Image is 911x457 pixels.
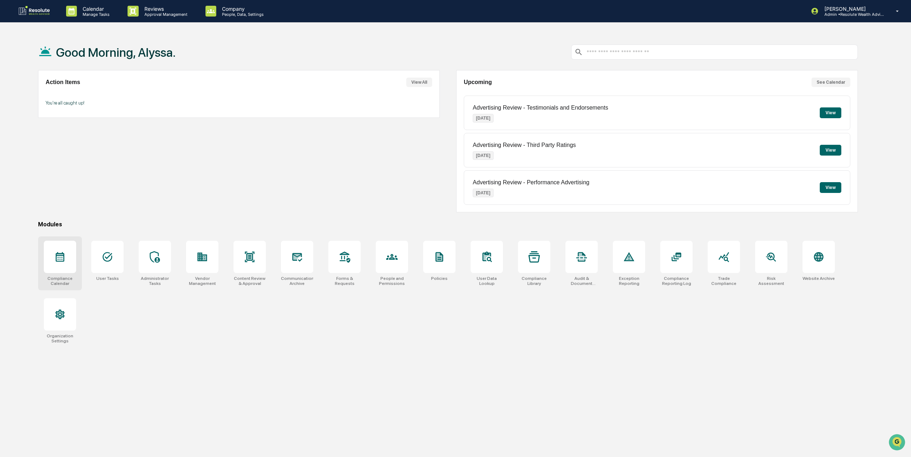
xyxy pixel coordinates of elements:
[139,12,191,17] p: Approval Management
[122,57,131,66] button: Start new chat
[820,182,841,193] button: View
[44,276,76,286] div: Compliance Calendar
[406,78,432,87] button: View All
[820,145,841,156] button: View
[473,114,494,123] p: [DATE]
[473,105,608,111] p: Advertising Review - Testimonials and Endorsements
[186,276,218,286] div: Vendor Management
[233,276,266,286] div: Content Review & Approval
[473,151,494,160] p: [DATE]
[77,12,113,17] p: Manage Tasks
[38,221,858,228] div: Modules
[216,12,267,17] p: People, Data, Settings
[613,276,645,286] div: Exception Reporting
[473,142,576,148] p: Advertising Review - Third Party Ratings
[565,276,598,286] div: Audit & Document Logs
[660,276,693,286] div: Compliance Reporting Log
[139,6,191,12] p: Reviews
[46,100,432,106] p: You're all caught up!
[328,276,361,286] div: Forms & Requests
[518,276,550,286] div: Compliance Library
[755,276,787,286] div: Risk Assessment
[708,276,740,286] div: Trade Compliance
[46,79,80,86] h2: Action Items
[819,6,885,12] p: [PERSON_NAME]
[464,79,492,86] h2: Upcoming
[7,55,20,68] img: 1746055101610-c473b297-6a78-478c-a979-82029cc54cd1
[7,105,13,111] div: 🔎
[888,433,907,453] iframe: Open customer support
[803,276,835,281] div: Website Archive
[24,63,91,68] div: We're available if you need us!
[4,88,49,101] a: 🖐️Preclearance
[216,6,267,12] p: Company
[431,276,448,281] div: Policies
[71,122,87,128] span: Pylon
[49,88,92,101] a: 🗄️Attestations
[14,105,45,112] span: Data Lookup
[17,5,52,17] img: logo
[7,15,131,27] p: How can we help?
[77,6,113,12] p: Calendar
[281,276,313,286] div: Communications Archive
[473,179,589,186] p: Advertising Review - Performance Advertising
[7,92,13,97] div: 🖐️
[24,55,118,63] div: Start new chat
[139,276,171,286] div: Administrator Tasks
[51,122,87,128] a: Powered byPylon
[811,78,850,87] button: See Calendar
[4,102,48,115] a: 🔎Data Lookup
[471,276,503,286] div: User Data Lookup
[14,91,46,98] span: Preclearance
[376,276,408,286] div: People and Permissions
[96,276,119,281] div: User Tasks
[473,189,494,197] p: [DATE]
[19,33,119,41] input: Clear
[819,12,885,17] p: Admin • Resolute Wealth Advisor
[59,91,89,98] span: Attestations
[52,92,58,97] div: 🗄️
[56,45,176,60] h1: Good Morning, Alyssa.
[820,107,841,118] button: View
[44,333,76,343] div: Organization Settings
